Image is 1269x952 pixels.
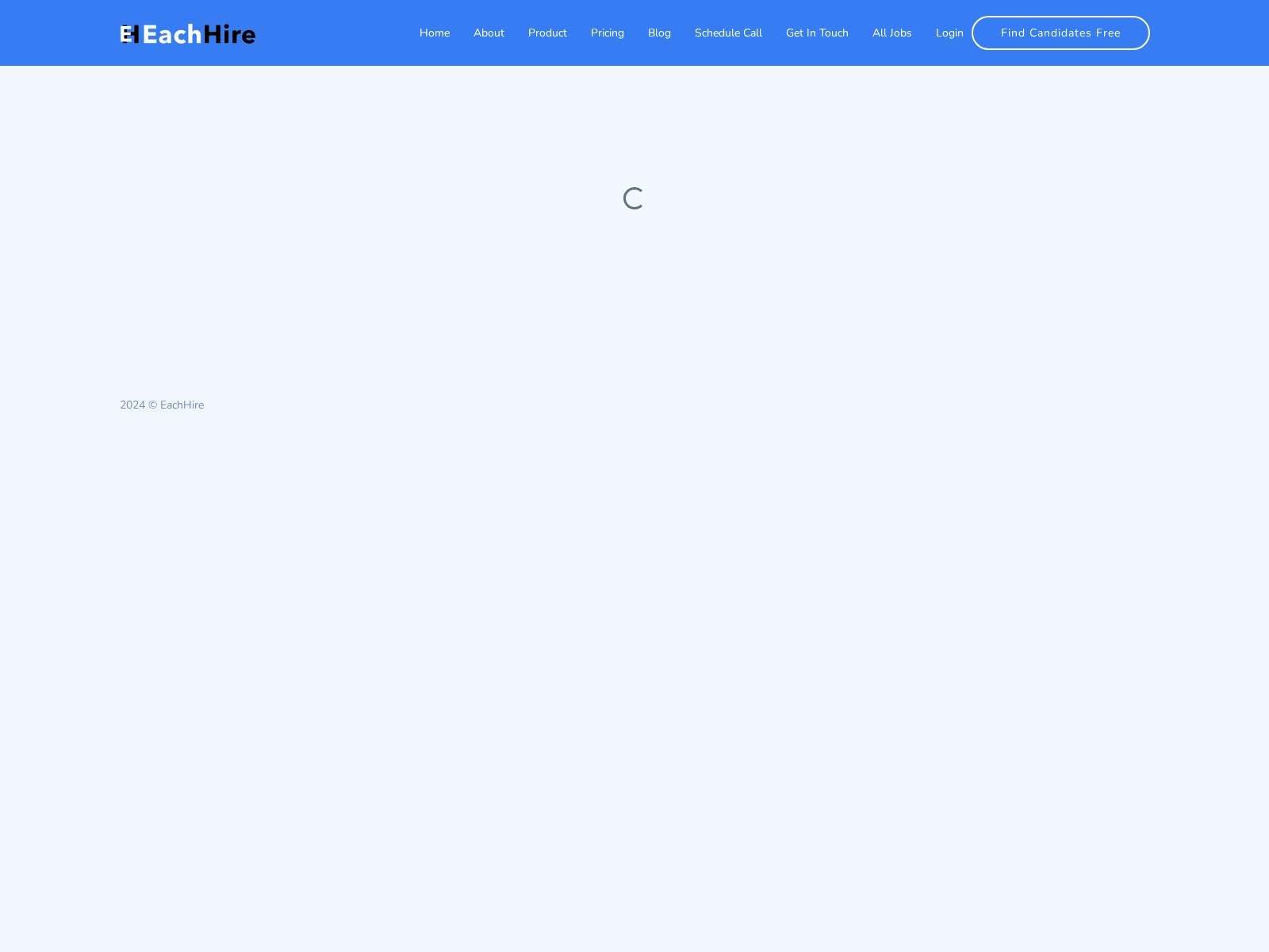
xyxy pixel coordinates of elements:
img: EachHire Logo [120,21,255,45]
a: Get In Touch [762,17,849,49]
a: All Jobs [849,17,912,49]
a: Blog [624,17,671,49]
a: Schedule Call [671,17,762,49]
a: Product [504,17,567,49]
a: Pricing [567,17,624,49]
a: Login [912,17,964,49]
a: About [450,17,504,49]
a: Home [396,17,450,49]
p: 2024 © EachHire [120,397,204,413]
a: Find Candidates Free [972,16,1150,50]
